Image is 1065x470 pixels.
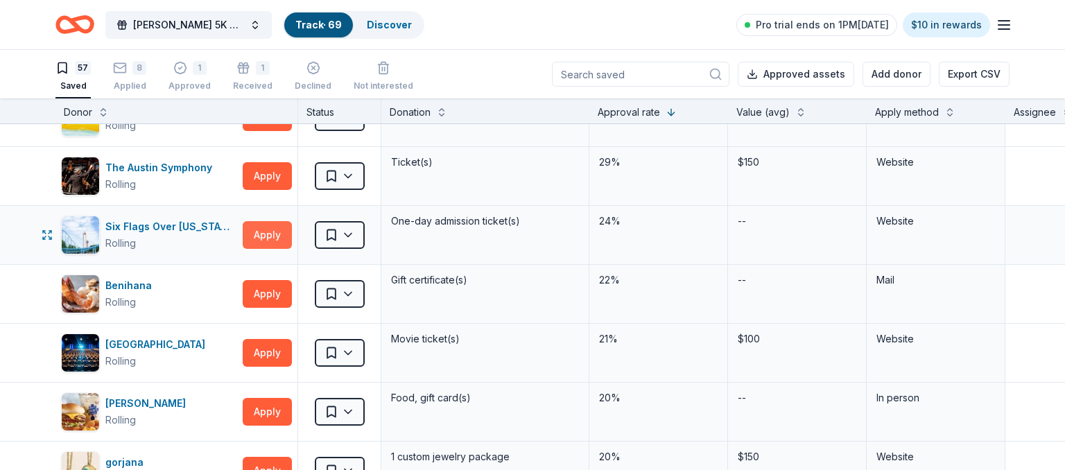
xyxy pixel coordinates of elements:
[390,388,580,408] div: Food, gift card(s)
[62,334,99,372] img: Image for Cinépolis
[298,98,381,123] div: Status
[876,331,995,347] div: Website
[61,333,237,372] button: Image for Cinépolis[GEOGRAPHIC_DATA]Rolling
[62,393,99,430] img: Image for Culver's
[75,61,91,75] div: 57
[61,392,237,431] button: Image for Culver's [PERSON_NAME]Rolling
[64,104,92,121] div: Donor
[62,216,99,254] img: Image for Six Flags Over Texas/Hurricane Harbor (Arlington)
[233,55,272,98] button: 1Received
[105,412,136,428] div: Rolling
[354,80,413,92] div: Not interested
[875,104,939,121] div: Apply method
[243,280,292,308] button: Apply
[390,270,580,290] div: Gift certificate(s)
[1014,104,1056,121] div: Assignee
[390,211,580,231] div: One-day admission ticket(s)
[62,275,99,313] img: Image for Benihana
[598,388,719,408] div: 20%
[168,80,211,92] div: Approved
[113,80,146,92] div: Applied
[105,176,136,193] div: Rolling
[295,80,331,92] div: Declined
[390,153,580,172] div: Ticket(s)
[939,62,1010,87] button: Export CSV
[756,17,889,33] span: Pro trial ends on 1PM[DATE]
[243,162,292,190] button: Apply
[113,55,146,98] button: 8Applied
[283,11,424,39] button: Track· 69Discover
[233,80,272,92] div: Received
[105,11,272,39] button: [PERSON_NAME] 5K at Southwestern
[295,19,342,31] a: Track· 69
[736,329,858,349] div: $100
[105,117,136,134] div: Rolling
[598,153,719,172] div: 29%
[598,104,660,121] div: Approval rate
[105,336,211,353] div: [GEOGRAPHIC_DATA]
[903,12,990,37] a: $10 in rewards
[876,390,995,406] div: In person
[105,353,136,369] div: Rolling
[256,61,270,75] div: 1
[105,277,157,294] div: Benihana
[736,104,790,121] div: Value (avg)
[552,62,729,87] input: Search saved
[736,211,747,231] div: --
[736,14,897,36] a: Pro trial ends on 1PM[DATE]
[863,62,930,87] button: Add donor
[243,221,292,249] button: Apply
[243,398,292,426] button: Apply
[367,19,412,31] a: Discover
[876,213,995,229] div: Website
[105,159,218,176] div: The Austin Symphony
[61,275,237,313] button: Image for BenihanaBenihanaRolling
[105,294,136,311] div: Rolling
[105,395,191,412] div: [PERSON_NAME]
[105,218,237,235] div: Six Flags Over [US_STATE]/[GEOGRAPHIC_DATA] ([GEOGRAPHIC_DATA])
[876,154,995,171] div: Website
[61,216,237,254] button: Image for Six Flags Over Texas/Hurricane Harbor (Arlington)Six Flags Over [US_STATE]/[GEOGRAPHIC_...
[738,62,854,87] button: Approved assets
[390,447,580,467] div: 1 custom jewelry package
[62,157,99,195] img: Image for The Austin Symphony
[876,449,995,465] div: Website
[598,329,719,349] div: 21%
[133,17,244,33] span: [PERSON_NAME] 5K at Southwestern
[354,55,413,98] button: Not interested
[105,235,136,252] div: Rolling
[55,80,91,92] div: Saved
[736,153,858,172] div: $150
[168,55,211,98] button: 1Approved
[132,61,146,75] div: 8
[295,55,331,98] button: Declined
[736,388,747,408] div: --
[390,329,580,349] div: Movie ticket(s)
[61,157,237,195] button: Image for The Austin SymphonyThe Austin SymphonyRolling
[736,447,858,467] div: $150
[876,272,995,288] div: Mail
[390,104,431,121] div: Donation
[193,61,207,75] div: 1
[55,55,91,98] button: 57Saved
[598,447,719,467] div: 20%
[243,339,292,367] button: Apply
[736,270,747,290] div: --
[55,8,94,41] a: Home
[598,211,719,231] div: 24%
[598,270,719,290] div: 22%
